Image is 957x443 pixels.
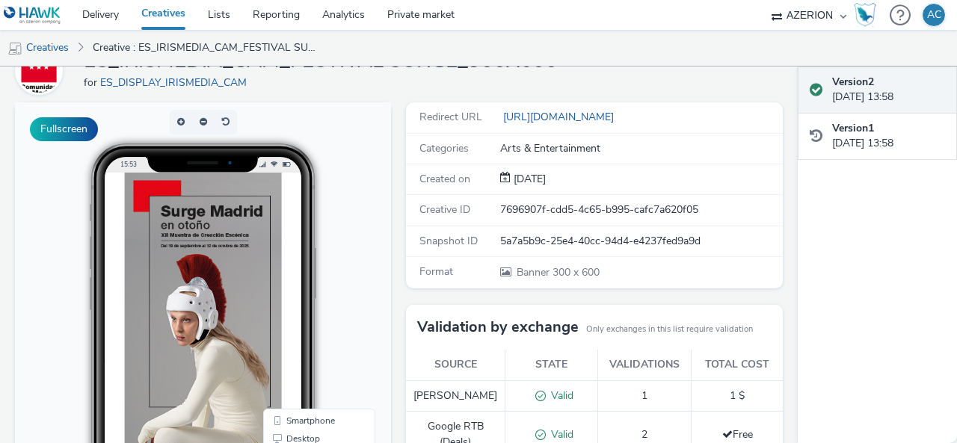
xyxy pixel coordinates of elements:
[641,388,647,403] span: 1
[500,234,781,249] div: 5a7a5b9c-25e4-40cc-94d4-e4237fed9a9d
[84,75,100,90] span: for
[419,234,478,248] span: Snapshot ID
[927,4,941,26] div: AC
[100,75,253,90] a: ES_DISPLAY_IRISMEDIA_CAM
[105,58,122,66] span: 15:53
[500,110,620,124] a: [URL][DOMAIN_NAME]
[406,350,505,380] th: Source
[85,30,324,66] a: Creative : ES_IRISMEDIA_CAM_FESTIVAL SURGE_300X600
[511,172,546,187] div: Creation 26 August 2025, 13:58
[598,350,692,380] th: Validations
[511,172,546,186] span: [DATE]
[692,350,783,380] th: Total cost
[30,117,98,141] button: Fullscreen
[722,427,753,442] span: Free
[505,350,598,380] th: State
[854,3,876,27] img: Hawk Academy
[854,3,882,27] a: Hawk Academy
[7,41,22,56] img: mobile
[419,110,482,124] span: Redirect URL
[546,388,573,403] span: Valid
[832,75,874,89] strong: Version 2
[15,63,69,78] a: ES_DISPLAY_IRISMEDIA_CAM
[730,388,745,403] span: 1 $
[419,141,469,155] span: Categories
[515,265,600,279] span: 300 x 600
[419,264,453,279] span: Format
[251,327,357,345] li: Desktop
[110,70,267,384] img: Advertisement preview
[417,316,579,338] h3: Validation by exchange
[251,309,357,327] li: Smartphone
[586,323,753,335] small: Only exchanges in this list require validation
[251,345,357,363] li: QR Code
[832,75,945,105] div: [DATE] 13:58
[4,6,61,25] img: undefined Logo
[406,380,505,412] td: [PERSON_NAME]
[500,141,781,156] div: Arts & Entertainment
[419,172,470,186] span: Created on
[271,314,320,323] span: Smartphone
[419,202,470,217] span: Creative ID
[271,332,305,341] span: Desktop
[271,350,307,359] span: QR Code
[546,427,573,442] span: Valid
[17,43,61,99] img: ES_DISPLAY_IRISMEDIA_CAM
[832,121,945,152] div: [DATE] 13:58
[517,265,553,279] span: Banner
[832,121,874,135] strong: Version 1
[641,427,647,442] span: 2
[500,202,781,217] div: 7696907f-cdd5-4c65-b995-cafc7a620f05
